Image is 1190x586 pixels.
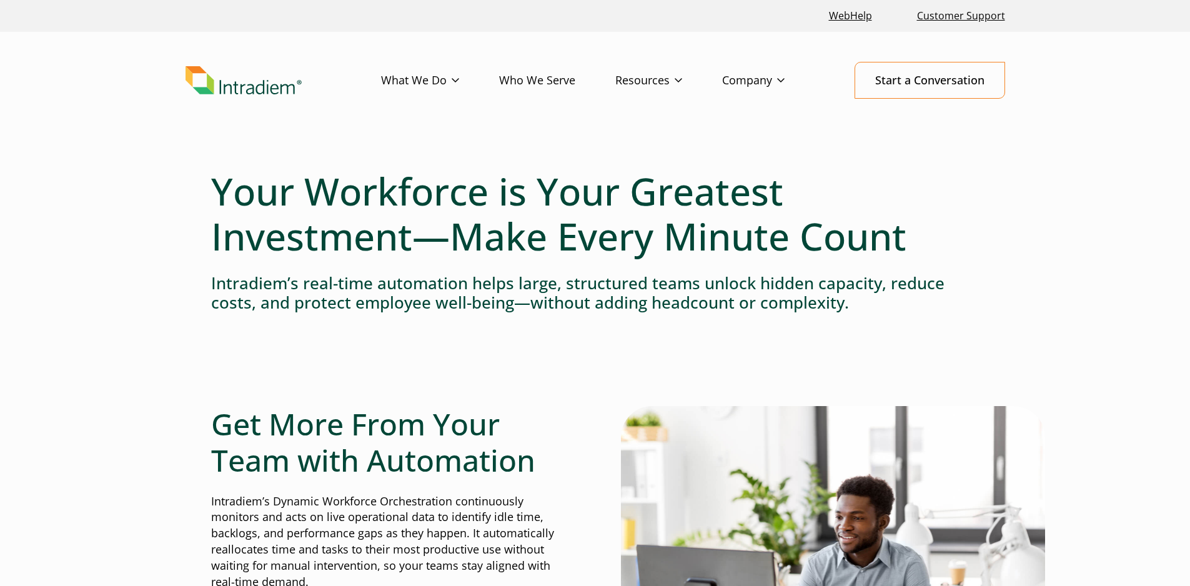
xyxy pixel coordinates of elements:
h1: Your Workforce is Your Greatest Investment—Make Every Minute Count [211,169,979,259]
a: What We Do [381,62,499,99]
a: Start a Conversation [855,62,1005,99]
a: Resources [615,62,722,99]
a: Customer Support [912,2,1010,29]
a: Link to homepage of Intradiem [186,66,381,95]
a: Link opens in a new window [824,2,877,29]
h2: Get More From Your Team with Automation [211,406,570,478]
a: Who We Serve [499,62,615,99]
h4: Intradiem’s real-time automation helps large, structured teams unlock hidden capacity, reduce cos... [211,274,979,312]
a: Company [722,62,825,99]
img: Intradiem [186,66,302,95]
